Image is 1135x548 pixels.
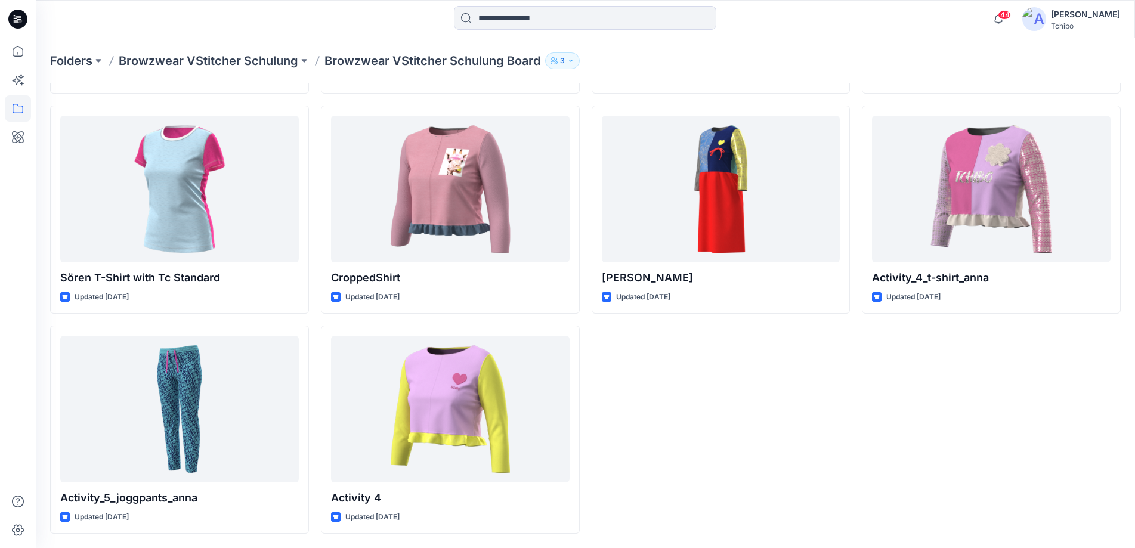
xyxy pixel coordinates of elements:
a: CroppedShirt [331,116,570,262]
a: Activity_5_joggpants_anna [60,336,299,482]
a: Activity_4_t-shirt_anna [872,116,1111,262]
p: Browzwear VStitcher Schulung Board [324,52,540,69]
div: [PERSON_NAME] [1051,7,1120,21]
p: Updated [DATE] [345,291,400,304]
a: kLEID Max [602,116,840,262]
a: Sören T-Shirt with Tc Standard [60,116,299,262]
p: [PERSON_NAME] [602,270,840,286]
a: Activity 4 [331,336,570,482]
a: Browzwear VStitcher Schulung [119,52,298,69]
p: Updated [DATE] [616,291,670,304]
p: CroppedShirt [331,270,570,286]
span: 44 [998,10,1011,20]
p: Updated [DATE] [345,511,400,524]
p: Activity_4_t-shirt_anna [872,270,1111,286]
p: Updated [DATE] [75,291,129,304]
img: avatar [1022,7,1046,31]
a: Folders [50,52,92,69]
p: Updated [DATE] [75,511,129,524]
p: Sören T-Shirt with Tc Standard [60,270,299,286]
div: Tchibo [1051,21,1120,30]
p: Activity_5_joggpants_anna [60,490,299,506]
p: Activity 4 [331,490,570,506]
p: Updated [DATE] [886,291,941,304]
button: 3 [545,52,580,69]
p: 3 [560,54,565,67]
